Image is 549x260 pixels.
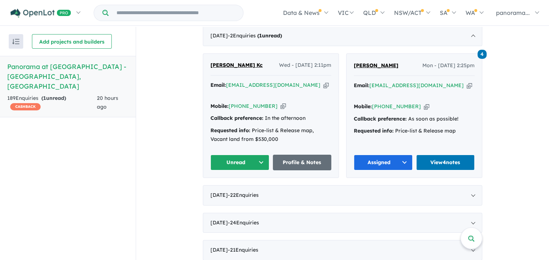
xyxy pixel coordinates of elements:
[210,114,331,123] div: In the afternoon
[210,126,331,144] div: Price-list & Release map, Vacant land from $530,000
[416,155,475,170] a: View4notes
[7,62,128,91] h5: Panorama at [GEOGRAPHIC_DATA] - [GEOGRAPHIC_DATA] , [GEOGRAPHIC_DATA]
[210,62,263,68] span: [PERSON_NAME] Kc
[7,94,97,111] div: 189 Enquir ies
[273,155,332,170] a: Profile & Notes
[210,115,263,121] strong: Callback preference:
[279,61,331,70] span: Wed - [DATE] 2:11pm
[369,82,464,89] a: [EMAIL_ADDRESS][DOMAIN_NAME]
[226,82,320,88] a: [EMAIL_ADDRESS][DOMAIN_NAME]
[496,9,530,16] span: panorama...
[97,95,118,110] span: 20 hours ago
[354,115,407,122] strong: Callback preference:
[257,32,282,39] strong: ( unread)
[41,95,66,101] strong: ( unread)
[467,82,472,89] button: Copy
[354,127,475,135] div: Price-list & Release map
[478,50,487,59] span: 4
[478,49,487,59] a: 4
[203,26,482,46] div: [DATE]
[110,5,242,21] input: Try estate name, suburb, builder or developer
[228,192,259,198] span: - 22 Enquir ies
[228,219,259,226] span: - 24 Enquir ies
[210,61,263,70] a: [PERSON_NAME] Kc
[354,127,394,134] strong: Requested info:
[210,82,226,88] strong: Email:
[12,39,20,44] img: sort.svg
[280,102,286,110] button: Copy
[424,103,429,110] button: Copy
[372,103,421,110] a: [PHONE_NUMBER]
[228,247,258,253] span: - 21 Enquir ies
[229,103,278,109] a: [PHONE_NUMBER]
[259,32,262,39] span: 1
[210,127,250,134] strong: Requested info:
[354,115,475,123] div: As soon as possible!
[354,103,372,110] strong: Mobile:
[43,95,46,101] span: 1
[203,213,482,233] div: [DATE]
[323,81,329,89] button: Copy
[10,103,41,110] span: CASHBACK
[32,34,112,49] button: Add projects and builders
[422,61,475,70] span: Mon - [DATE] 2:25pm
[354,61,398,70] a: [PERSON_NAME]
[210,103,229,109] strong: Mobile:
[354,62,398,69] span: [PERSON_NAME]
[228,32,282,39] span: - 2 Enquir ies
[11,9,71,18] img: Openlot PRO Logo White
[203,185,482,206] div: [DATE]
[354,82,369,89] strong: Email:
[354,155,413,170] button: Assigned
[210,155,269,170] button: Unread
